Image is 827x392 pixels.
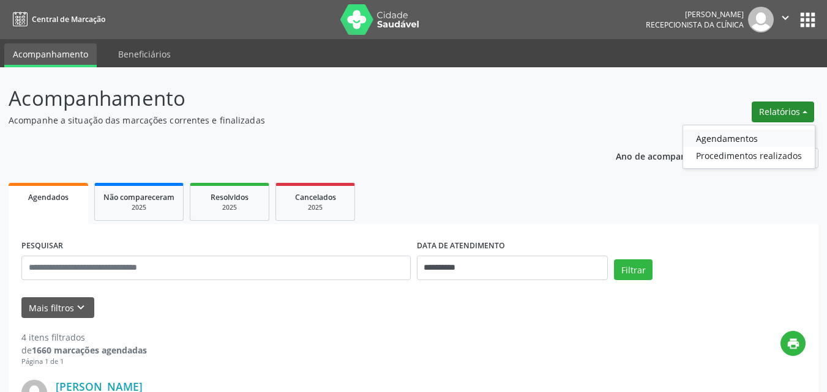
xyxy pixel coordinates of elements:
button: print [780,331,806,356]
div: de [21,344,147,357]
a: Acompanhamento [4,43,97,67]
div: [PERSON_NAME] [646,9,744,20]
div: 4 itens filtrados [21,331,147,344]
a: Procedimentos realizados [683,147,815,164]
span: Não compareceram [103,192,174,202]
img: img [748,7,774,32]
span: Cancelados [295,192,336,202]
i: print [787,337,800,350]
span: Agendados [28,192,69,202]
ul: Relatórios [683,125,815,169]
button: Relatórios [752,102,814,122]
div: 2025 [103,203,174,212]
div: 2025 [199,203,260,212]
div: Página 1 de 1 [21,357,147,367]
p: Ano de acompanhamento [616,148,724,163]
button:  [774,7,797,32]
a: Central de Marcação [9,9,105,29]
button: apps [797,9,818,31]
p: Acompanhamento [9,83,575,114]
p: Acompanhe a situação das marcações correntes e finalizadas [9,114,575,127]
strong: 1660 marcações agendadas [32,344,147,356]
button: Filtrar [614,259,653,280]
a: Beneficiários [110,43,179,65]
a: Agendamentos [683,130,815,147]
span: Central de Marcação [32,14,105,24]
label: DATA DE ATENDIMENTO [417,237,505,256]
button: Mais filtroskeyboard_arrow_down [21,297,94,319]
i: keyboard_arrow_down [74,301,88,314]
i:  [779,11,792,24]
label: PESQUISAR [21,237,63,256]
span: Recepcionista da clínica [646,20,744,30]
span: Resolvidos [211,192,249,202]
div: 2025 [285,203,346,212]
